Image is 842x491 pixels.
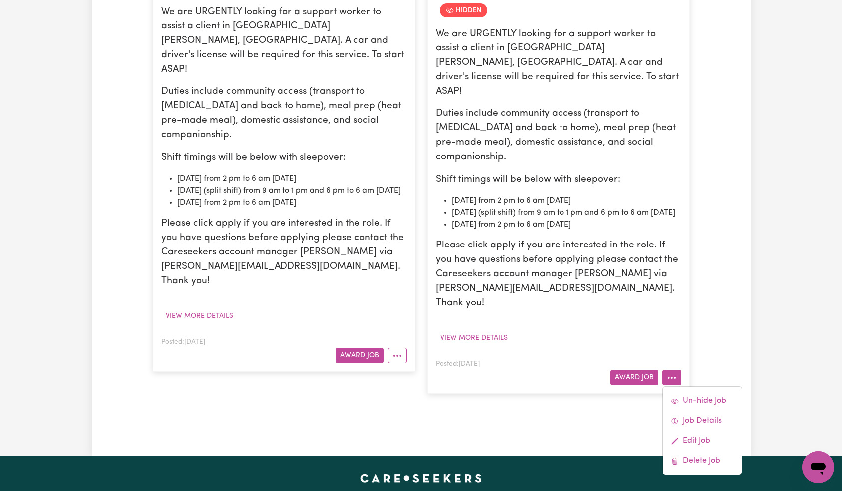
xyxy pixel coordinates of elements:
button: More options [388,348,407,363]
span: Posted: [DATE] [161,339,205,345]
a: Job Details [663,411,742,431]
li: [DATE] from 2 pm to 6 am [DATE] [452,195,681,207]
a: Un-hide Job [663,391,742,411]
p: Shift timings will be below with sleepover: [436,173,681,187]
span: Job is hidden [440,3,487,17]
li: [DATE] from 2 pm to 6 am [DATE] [452,219,681,231]
p: Duties include community access (transport to [MEDICAL_DATA] and back to home), meal prep (heat p... [436,107,681,164]
li: [DATE] from 2 pm to 6 am [DATE] [177,173,407,185]
a: Careseekers home page [360,474,482,482]
li: [DATE] from 2 pm to 6 am [DATE] [177,197,407,209]
button: View more details [161,308,238,324]
p: Please click apply if you are interested in the role. If you have questions before applying pleas... [161,217,407,288]
p: Duties include community access (transport to [MEDICAL_DATA] and back to home), meal prep (heat p... [161,85,407,142]
a: Delete Job [663,451,742,471]
li: [DATE] (split shift) from 9 am to 1 pm and 6 pm to 6 am [DATE] [452,207,681,219]
iframe: Button to launch messaging window [802,451,834,483]
p: We are URGENTLY looking for a support worker to assist a client in [GEOGRAPHIC_DATA][PERSON_NAME]... [436,27,681,99]
button: Award Job [336,348,384,363]
li: [DATE] (split shift) from 9 am to 1 pm and 6 pm to 6 am [DATE] [177,185,407,197]
p: Shift timings will be below with sleepover: [161,151,407,165]
p: Please click apply if you are interested in the role. If you have questions before applying pleas... [436,239,681,310]
a: Edit Job [663,431,742,451]
div: More options [662,386,742,475]
button: View more details [436,330,512,346]
span: Posted: [DATE] [436,361,480,367]
p: We are URGENTLY looking for a support worker to assist a client in [GEOGRAPHIC_DATA][PERSON_NAME]... [161,5,407,77]
button: Award Job [610,370,658,385]
button: More options [662,370,681,385]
